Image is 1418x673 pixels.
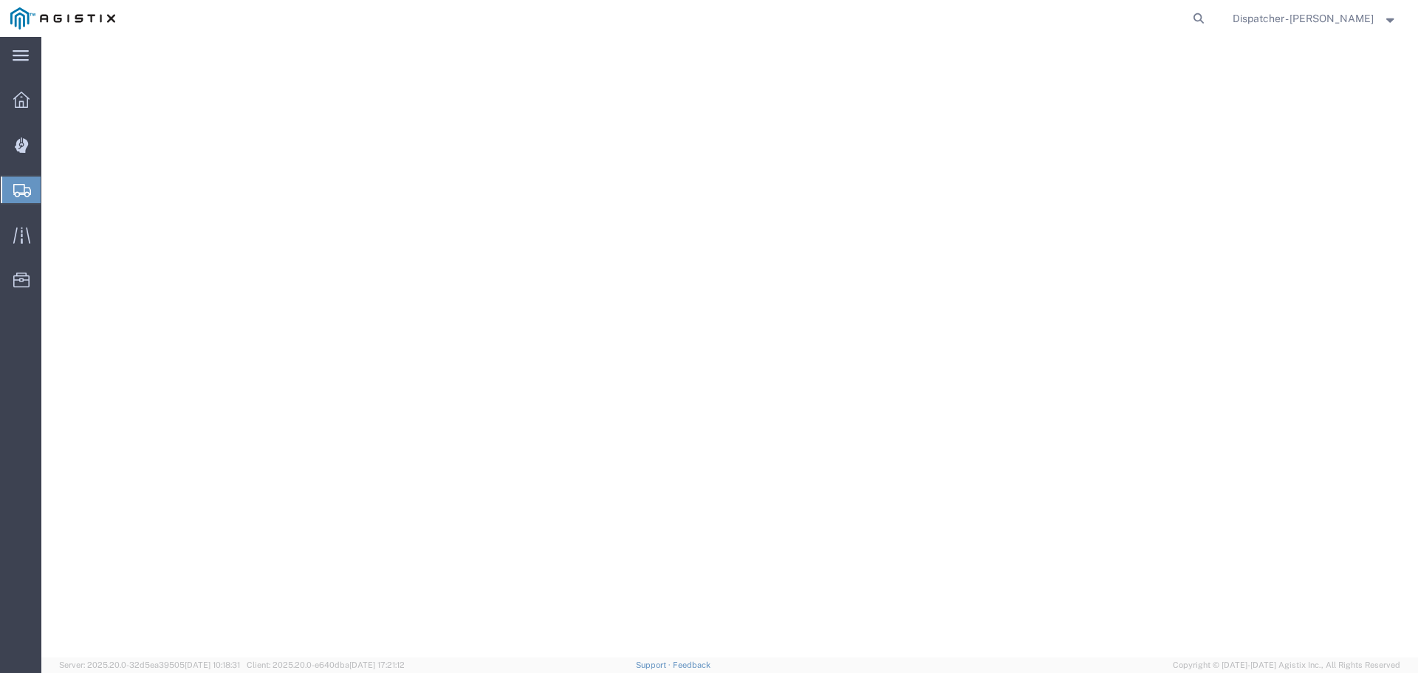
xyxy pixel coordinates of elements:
a: Feedback [673,660,710,669]
span: Copyright © [DATE]-[DATE] Agistix Inc., All Rights Reserved [1173,659,1400,672]
span: Dispatcher - Surinder Athwal [1233,10,1374,27]
a: Support [636,660,673,669]
span: [DATE] 10:18:31 [185,660,240,669]
button: Dispatcher - [PERSON_NAME] [1232,10,1398,27]
img: logo [10,7,115,30]
span: [DATE] 17:21:12 [349,660,405,669]
span: Client: 2025.20.0-e640dba [247,660,405,669]
span: Server: 2025.20.0-32d5ea39505 [59,660,240,669]
iframe: FS Legacy Container [41,37,1418,657]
